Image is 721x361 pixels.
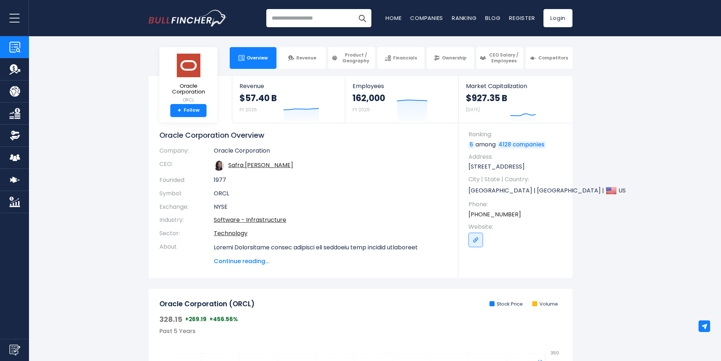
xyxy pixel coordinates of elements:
button: Search [353,9,371,27]
a: Employees 162,000 FY 2025 [345,76,458,123]
img: safra-a-catz.jpg [214,161,224,171]
p: [GEOGRAPHIC_DATA] | [GEOGRAPHIC_DATA] | US [468,185,565,196]
span: Oracle Corporation [165,83,212,95]
span: CEO Salary / Employees [488,52,520,63]
a: Ownership [427,47,474,69]
th: Company: [159,147,214,158]
strong: + [178,107,181,114]
a: Software - Infrastructure [214,216,286,224]
a: ceo [228,161,293,169]
span: Past 5 Years [159,327,196,335]
td: Oracle Corporation [214,147,447,158]
img: Ownership [9,130,20,141]
h1: Oracle Corporation Overview [159,130,447,140]
td: ORCL [214,187,447,200]
strong: $57.40 B [239,92,277,104]
a: Revenue $57.40 B FY 2025 [232,76,345,123]
span: Revenue [239,83,338,90]
a: CEO Salary / Employees [476,47,523,69]
span: Ownership [442,55,467,61]
span: Product / Geography [340,52,372,63]
span: Overview [247,55,268,61]
strong: 162,000 [353,92,385,104]
a: Blog [485,14,500,22]
span: City | State | Country: [468,175,565,183]
text: 350 [550,350,559,356]
small: FY 2025 [239,107,257,113]
a: Financials [378,47,424,69]
span: Address: [468,153,565,161]
span: Revenue [296,55,316,61]
a: Competitors [526,47,572,69]
span: Market Capitalization [466,83,564,90]
span: Competitors [538,55,568,61]
a: Product / Geography [328,47,375,69]
th: Symbol: [159,187,214,200]
small: FY 2025 [353,107,370,113]
p: [STREET_ADDRESS] [468,163,565,171]
td: NYSE [214,200,447,214]
th: Exchange: [159,200,214,214]
a: Go to link [468,233,483,247]
span: 328.15 [159,315,182,324]
small: [DATE] [466,107,480,113]
span: Website: [468,223,565,231]
a: Technology [214,229,247,237]
a: 6 [468,141,474,149]
th: CEO: [159,158,214,174]
a: Register [509,14,535,22]
span: Phone: [468,200,565,208]
span: Employees [353,83,451,90]
span: +269.19 [185,316,207,323]
a: Companies [410,14,443,22]
td: 1977 [214,174,447,187]
span: Continue reading... [214,257,447,266]
th: About [159,240,214,266]
a: Overview [230,47,276,69]
a: Ranking [452,14,476,22]
img: Bullfincher logo [149,10,227,26]
li: Stock Price [489,301,523,307]
a: 4128 companies [497,141,546,149]
a: Revenue [279,47,326,69]
a: [PHONE_NUMBER] [468,211,521,219]
th: Sector: [159,227,214,240]
span: Ranking: [468,130,565,138]
a: Oracle Corporation ORCL [165,53,212,104]
a: +Follow [170,104,207,117]
th: Industry: [159,213,214,227]
strong: $927.35 B [466,92,507,104]
a: Login [543,9,572,27]
span: +456.56% [209,316,238,323]
a: Home [385,14,401,22]
small: ORCL [165,97,212,103]
li: Volume [532,301,558,307]
th: Founded: [159,174,214,187]
h2: Oracle Corporation (ORCL) [159,300,255,309]
a: Market Capitalization $927.35 B [DATE] [459,76,572,123]
a: Go to homepage [149,10,226,26]
p: among [468,141,565,149]
span: Financials [393,55,417,61]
